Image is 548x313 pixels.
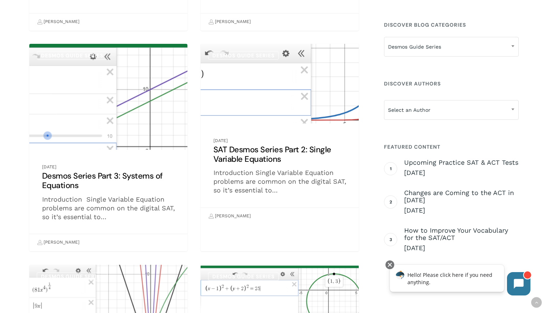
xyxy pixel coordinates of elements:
[384,37,519,57] span: Desmos Guide Series
[384,100,519,120] span: Select an Author
[404,189,519,204] span: Changes are Coming to the ACT in [DATE]
[384,77,519,90] h4: Discover Authors
[37,272,108,281] a: Desmos Guide Series
[382,259,538,303] iframe: Chatbot
[404,206,519,215] span: [DATE]
[404,227,519,252] a: How to Improve Your Vocabulary for the SAT/ACT [DATE]
[404,189,519,215] a: Changes are Coming to the ACT in [DATE] [DATE]
[208,272,279,281] a: Desmos Guide Series
[37,51,108,60] a: Desmos Guide Series
[208,210,251,222] a: [PERSON_NAME]
[384,39,518,54] span: Desmos Guide Series
[404,159,519,177] a: Upcoming Practice SAT & ACT Tests [DATE]
[208,16,251,28] a: [PERSON_NAME]
[384,140,519,153] h4: Featured Content
[384,102,518,118] span: Select an Author
[404,244,519,252] span: [DATE]
[404,168,519,177] span: [DATE]
[404,159,519,166] span: Upcoming Practice SAT & ACT Tests
[404,227,519,241] span: How to Improve Your Vocabulary for the SAT/ACT
[37,16,79,28] a: [PERSON_NAME]
[384,18,519,31] h4: Discover Blog Categories
[208,51,279,60] a: Desmos Guide Series
[37,236,79,249] a: [PERSON_NAME]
